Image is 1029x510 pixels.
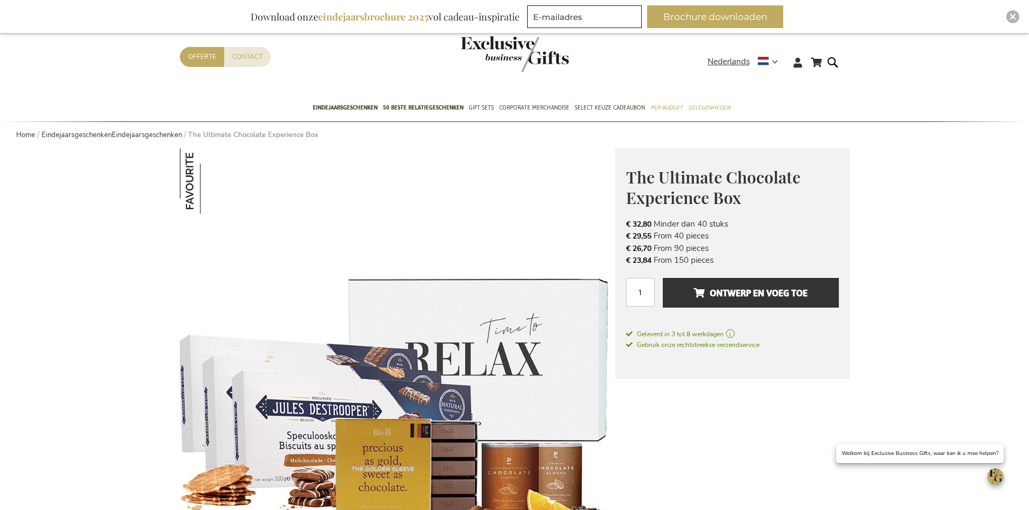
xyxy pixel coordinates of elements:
span: Select Keuze Cadeaubon [575,102,645,113]
a: Gebruik onze rechtstreekse verzendservice [626,339,759,350]
form: marketing offers and promotions [527,5,645,31]
span: € 29,55 [626,231,651,241]
span: € 23,84 [626,255,651,266]
img: Exclusive Business gifts logo [461,36,569,72]
span: 50 beste relatiegeschenken [383,102,463,113]
li: From 40 pieces [626,230,839,242]
li: From 150 pieces [626,254,839,266]
div: Download onze vol cadeau-inspiratie [246,5,524,28]
button: Brochure downloaden [647,5,783,28]
a: Offerte [180,47,224,67]
div: Close [1006,10,1019,23]
span: Eindejaarsgeschenken [313,102,378,113]
a: EindejaarsgeschenkenEindejaarsgeschenken [42,130,182,140]
span: Per Budget [650,102,683,113]
img: The Ultimate Chocolate Experience Box [180,148,245,214]
span: Gift Sets [469,102,494,113]
a: Contact [224,47,271,67]
a: store logo [461,36,515,72]
span: € 26,70 [626,243,651,254]
span: Ontwerp en voeg toe [694,284,808,302]
input: Aantal [626,278,655,307]
input: E-mailadres [527,5,642,28]
span: Nederlands [708,56,750,68]
span: Corporate Merchandise [499,102,569,113]
span: Gebruik onze rechtstreekse verzendservice [626,341,759,349]
button: Ontwerp en voeg toe [663,278,838,308]
b: eindejaarsbrochure 2025 [318,10,428,23]
span: Gelegenheden [688,102,730,113]
div: Nederlands [708,56,785,68]
a: Home [16,130,35,140]
img: Close [1010,13,1016,20]
strong: The Ultimate Chocolate Experience Box [188,130,318,140]
span: € 32,80 [626,219,651,229]
span: The Ultimate Chocolate Experience Box [626,166,801,209]
a: Geleverd in 3 tot 8 werkdagen [626,329,839,339]
li: From 90 pieces [626,242,839,254]
li: Minder dan 40 stuks [626,218,839,230]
